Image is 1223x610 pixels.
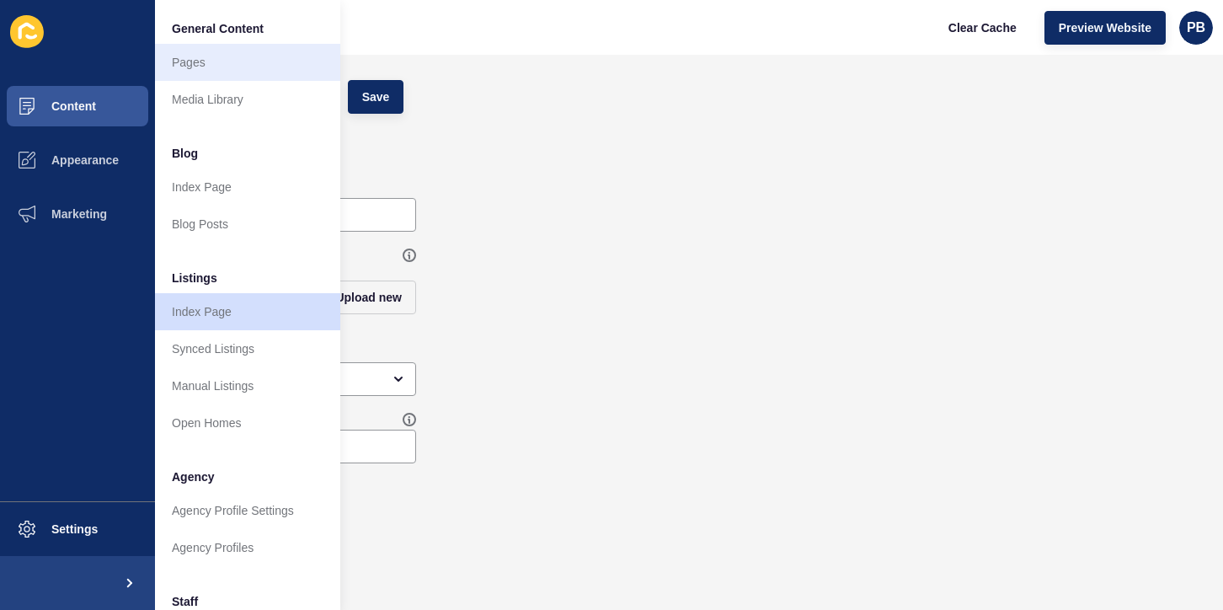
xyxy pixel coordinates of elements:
span: General Content [172,20,264,37]
span: Preview Website [1059,19,1151,36]
a: Open Homes [155,404,340,441]
span: Agency [172,468,215,485]
a: Blog Posts [155,206,340,243]
a: Media Library [155,81,340,118]
a: Agency Profile Settings [155,492,340,529]
span: Blog [172,145,198,162]
a: Agency Profiles [155,529,340,566]
button: Preview Website [1044,11,1166,45]
button: Clear Cache [934,11,1031,45]
span: Staff [172,593,198,610]
span: PB [1187,19,1205,36]
button: Upload new [321,281,416,314]
span: Save [362,88,390,105]
a: Manual Listings [155,367,340,404]
span: Clear Cache [948,19,1017,36]
button: Save [348,80,404,114]
a: Pages [155,44,340,81]
a: Synced Listings [155,330,340,367]
a: Index Page [155,169,340,206]
a: Index Page [155,293,340,330]
span: Upload new [335,289,402,306]
span: Listings [172,270,217,286]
